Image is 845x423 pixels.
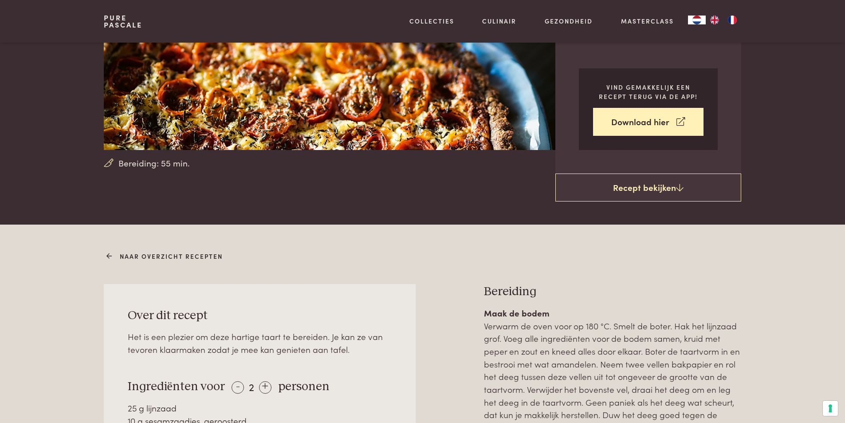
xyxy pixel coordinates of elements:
[484,307,550,319] strong: Maak de bodem
[706,16,741,24] ul: Language list
[249,379,254,394] span: 2
[688,16,741,24] aside: Language selected: Nederlands
[723,16,741,24] a: FR
[259,381,271,394] div: +
[688,16,706,24] a: NL
[484,284,741,300] h3: Bereiding
[128,402,392,415] div: 25 g lijnzaad
[128,330,392,356] div: Het is een plezier om deze hartige taart te bereiden. Je kan ze van tevoren klaarmaken zodat je m...
[128,380,225,393] span: Ingrediënten voor
[593,108,704,136] a: Download hier
[555,174,741,202] a: Recept bekijken
[104,14,142,28] a: PurePascale
[823,401,838,416] button: Uw voorkeuren voor toestemming voor trackingtechnologieën
[545,16,593,26] a: Gezondheid
[109,252,223,261] a: Naar overzicht recepten
[232,381,244,394] div: -
[621,16,674,26] a: Masterclass
[482,16,516,26] a: Culinair
[706,16,723,24] a: EN
[278,380,330,393] span: personen
[409,16,454,26] a: Collecties
[128,308,392,324] h3: Over dit recept
[118,157,190,170] span: Bereiding: 55 min.
[688,16,706,24] div: Language
[593,83,704,101] p: Vind gemakkelijk een recept terug via de app!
